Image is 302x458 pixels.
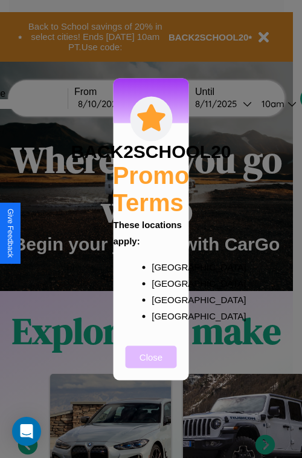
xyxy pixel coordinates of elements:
[152,307,175,324] p: [GEOGRAPHIC_DATA]
[71,141,231,162] h3: BACK2SCHOOL20
[152,275,175,291] p: [GEOGRAPHIC_DATA]
[152,258,175,275] p: [GEOGRAPHIC_DATA]
[6,209,14,258] div: Give Feedback
[114,219,182,246] b: These locations apply:
[113,162,190,216] h2: Promo Terms
[126,345,177,368] button: Close
[152,291,175,307] p: [GEOGRAPHIC_DATA]
[12,417,41,446] div: Open Intercom Messenger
